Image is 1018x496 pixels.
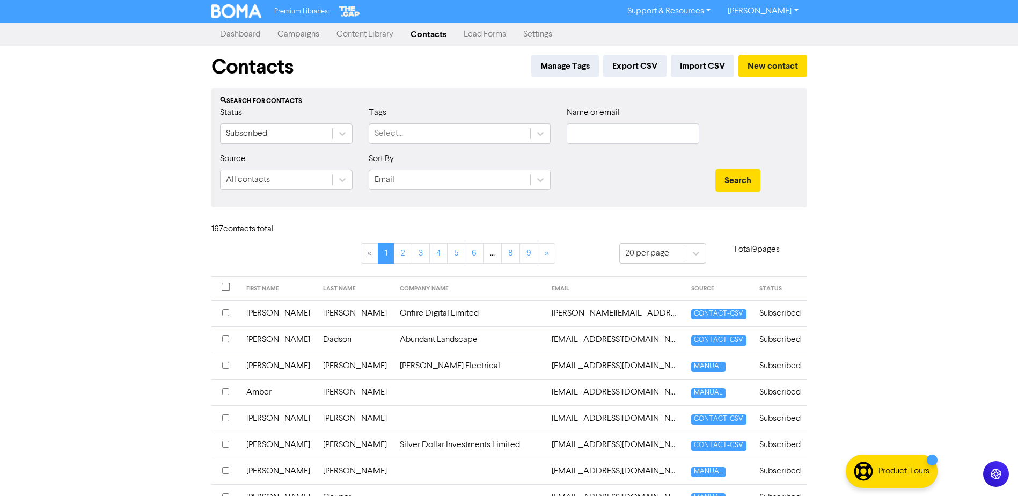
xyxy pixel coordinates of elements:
[317,432,393,458] td: [PERSON_NAME]
[328,24,402,45] a: Content Library
[240,353,317,379] td: [PERSON_NAME]
[240,277,317,301] th: FIRST NAME
[402,24,455,45] a: Contacts
[465,243,484,264] a: Page 6
[211,24,269,45] a: Dashboard
[220,97,799,106] div: Search for contacts
[240,405,317,432] td: [PERSON_NAME]
[226,173,270,186] div: All contacts
[447,243,465,264] a: Page 5
[317,458,393,484] td: [PERSON_NAME]
[753,277,807,301] th: STATUS
[269,24,328,45] a: Campaigns
[691,414,746,425] span: CONTACT-CSV
[964,444,1018,496] iframe: Chat Widget
[317,353,393,379] td: [PERSON_NAME]
[455,24,515,45] a: Lead Forms
[531,55,599,77] button: Manage Tags
[691,467,725,477] span: MANUAL
[338,4,361,18] img: The Gap
[394,243,412,264] a: Page 2
[753,379,807,405] td: Subscribed
[545,353,685,379] td: admin@mbe.kiwi
[375,173,394,186] div: Email
[538,243,555,264] a: »
[240,326,317,353] td: [PERSON_NAME]
[240,379,317,405] td: Amber
[317,300,393,326] td: [PERSON_NAME]
[545,277,685,301] th: EMAIL
[317,277,393,301] th: LAST NAME
[369,106,386,119] label: Tags
[429,243,448,264] a: Page 4
[706,243,807,256] p: Total 9 pages
[738,55,807,77] button: New contact
[753,458,807,484] td: Subscribed
[719,3,807,20] a: [PERSON_NAME]
[753,432,807,458] td: Subscribed
[545,432,685,458] td: angechurchill1976@gmail.com
[412,243,430,264] a: Page 3
[545,326,685,353] td: abundantlandscape@gmail.com
[240,300,317,326] td: [PERSON_NAME]
[393,300,546,326] td: Onfire Digital Limited
[211,224,297,235] h6: 167 contact s total
[317,326,393,353] td: Dadson
[375,127,403,140] div: Select...
[619,3,719,20] a: Support & Resources
[685,277,752,301] th: SOURCE
[545,405,685,432] td: alanawatson@gmail.com
[393,326,546,353] td: Abundant Landscape
[220,106,242,119] label: Status
[691,441,746,451] span: CONTACT-CSV
[519,243,538,264] a: Page 9
[545,379,685,405] td: admin@thehuntersclub.co.nz
[603,55,667,77] button: Export CSV
[240,458,317,484] td: [PERSON_NAME]
[211,55,294,79] h1: Contacts
[625,247,669,260] div: 20 per page
[393,277,546,301] th: COMPANY NAME
[274,8,329,15] span: Premium Libraries:
[317,405,393,432] td: [PERSON_NAME]
[545,300,685,326] td: aaron@weareonfire.co.nz
[545,458,685,484] td: annacscott4@gmail.com
[501,243,520,264] a: Page 8
[753,326,807,353] td: Subscribed
[691,335,746,346] span: CONTACT-CSV
[691,309,746,319] span: CONTACT-CSV
[715,169,760,192] button: Search
[567,106,620,119] label: Name or email
[393,353,546,379] td: [PERSON_NAME] Electrical
[393,432,546,458] td: Silver Dollar Investments Limited
[369,152,394,165] label: Sort By
[691,362,725,372] span: MANUAL
[753,353,807,379] td: Subscribed
[753,300,807,326] td: Subscribed
[226,127,267,140] div: Subscribed
[515,24,561,45] a: Settings
[378,243,394,264] a: Page 1 is your current page
[671,55,734,77] button: Import CSV
[240,432,317,458] td: [PERSON_NAME]
[753,405,807,432] td: Subscribed
[211,4,262,18] img: BOMA Logo
[220,152,246,165] label: Source
[691,388,725,398] span: MANUAL
[317,379,393,405] td: [PERSON_NAME]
